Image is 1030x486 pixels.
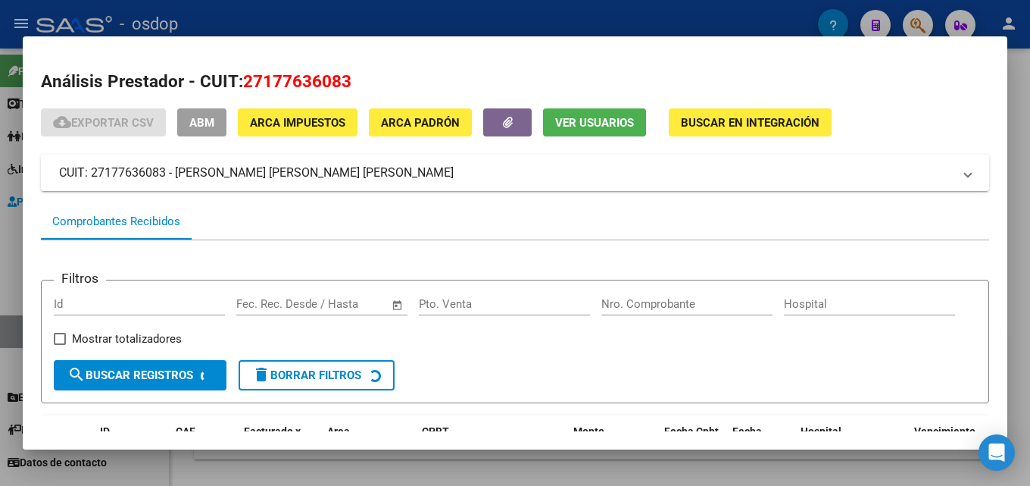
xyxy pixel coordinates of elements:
button: ARCA Padrón [369,108,472,136]
span: 27177636083 [243,71,351,91]
input: End date [299,297,373,311]
datatable-header-cell: Fecha Recibido [726,415,794,482]
button: ARCA Impuestos [238,108,357,136]
button: Borrar Filtros [239,360,395,390]
mat-icon: delete [252,365,270,384]
span: Monto [573,425,604,437]
span: Hospital [801,425,841,437]
span: Exportar CSV [53,116,154,130]
datatable-header-cell: Vencimiento Auditoría [908,415,976,482]
button: Buscar Registros [54,360,226,390]
datatable-header-cell: Hospital [794,415,908,482]
button: Ver Usuarios [543,108,646,136]
span: Area [327,425,350,437]
span: Buscar Registros [67,368,193,382]
button: Exportar CSV [41,108,166,136]
button: ABM [177,108,226,136]
datatable-header-cell: Facturado x Orden De [238,415,321,482]
datatable-header-cell: Monto [567,415,658,482]
div: Open Intercom Messenger [978,434,1015,471]
button: Open calendar [389,296,407,314]
mat-icon: cloud_download [53,113,71,131]
span: ID [100,425,110,437]
span: Vencimiento Auditoría [914,425,975,455]
span: CPBT [422,425,449,437]
button: Buscar en Integración [669,108,832,136]
span: ARCA Padrón [381,116,460,130]
div: Comprobantes Recibidos [52,213,180,230]
datatable-header-cell: CPBT [416,415,567,482]
h3: Filtros [54,268,106,288]
span: Borrar Filtros [252,368,361,382]
datatable-header-cell: Area [321,415,416,482]
mat-icon: search [67,365,86,384]
span: Fecha Cpbt [664,425,719,437]
datatable-header-cell: ID [94,415,170,482]
datatable-header-cell: Fecha Cpbt [658,415,726,482]
datatable-header-cell: CAE [170,415,238,482]
span: ARCA Impuestos [250,116,345,130]
span: Ver Usuarios [555,116,634,130]
span: Facturado x Orden De [244,425,301,455]
input: Start date [236,297,286,311]
span: Mostrar totalizadores [72,330,182,348]
span: ABM [189,116,214,130]
span: Fecha Recibido [732,425,775,455]
span: CAE [176,425,195,437]
h2: Análisis Prestador - CUIT: [41,69,989,95]
mat-expansion-panel-header: CUIT: 27177636083 - [PERSON_NAME] [PERSON_NAME] [PERSON_NAME] [41,155,989,191]
mat-panel-title: CUIT: 27177636083 - [PERSON_NAME] [PERSON_NAME] [PERSON_NAME] [59,164,953,182]
span: Buscar en Integración [681,116,819,130]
